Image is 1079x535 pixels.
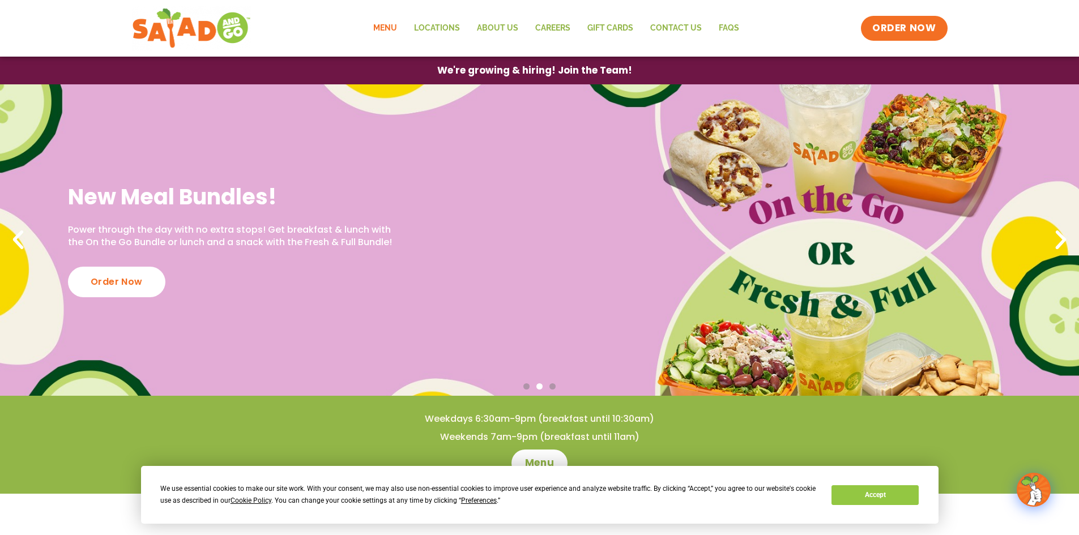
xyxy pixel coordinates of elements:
a: About Us [468,15,527,41]
a: We're growing & hiring! Join the Team! [420,57,649,84]
span: Go to slide 1 [523,383,530,390]
span: Go to slide 2 [536,383,543,390]
span: Preferences [461,497,497,504]
a: Menu [365,15,406,41]
a: GIFT CARDS [579,15,642,41]
span: Go to slide 3 [549,383,556,390]
nav: Menu [365,15,748,41]
a: Menu [511,450,568,477]
div: Previous slide [6,228,31,252]
span: ORDER NOW [872,22,936,35]
button: Accept [831,485,919,505]
a: Locations [406,15,468,41]
h2: New Meal Bundles! [68,183,402,211]
h4: Weekdays 6:30am-9pm (breakfast until 10:30am) [23,413,1056,425]
div: Next slide [1048,228,1073,252]
div: Cookie Consent Prompt [141,466,939,524]
a: FAQs [710,15,748,41]
span: Cookie Policy [231,497,271,504]
a: ORDER NOW [861,16,947,41]
div: We use essential cookies to make our site work. With your consent, we may also use non-essential ... [160,483,818,507]
a: Contact Us [642,15,710,41]
p: Power through the day with no extra stops! Get breakfast & lunch with the On the Go Bundle or lun... [68,224,402,249]
div: Order Now [68,267,165,297]
span: Menu [525,456,554,470]
span: We're growing & hiring! Join the Team! [437,66,632,75]
a: Careers [527,15,579,41]
img: new-SAG-logo-768×292 [132,6,251,51]
img: wpChatIcon [1018,474,1050,506]
h4: Weekends 7am-9pm (breakfast until 11am) [23,431,1056,443]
